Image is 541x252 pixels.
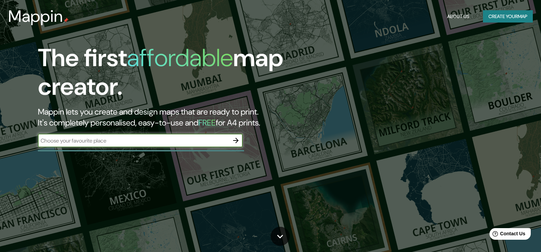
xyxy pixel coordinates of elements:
[38,137,229,145] input: Choose your favourite place
[38,106,309,128] h2: Mappin lets you create and design maps that are ready to print. It's completely personalised, eas...
[480,225,533,244] iframe: Help widget launcher
[198,117,216,128] h5: FREE
[127,42,233,74] h1: affordable
[8,7,63,26] h3: Mappin
[444,10,472,23] button: About Us
[483,10,533,23] button: Create yourmap
[38,44,309,106] h1: The first map creator.
[63,18,69,23] img: mappin-pin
